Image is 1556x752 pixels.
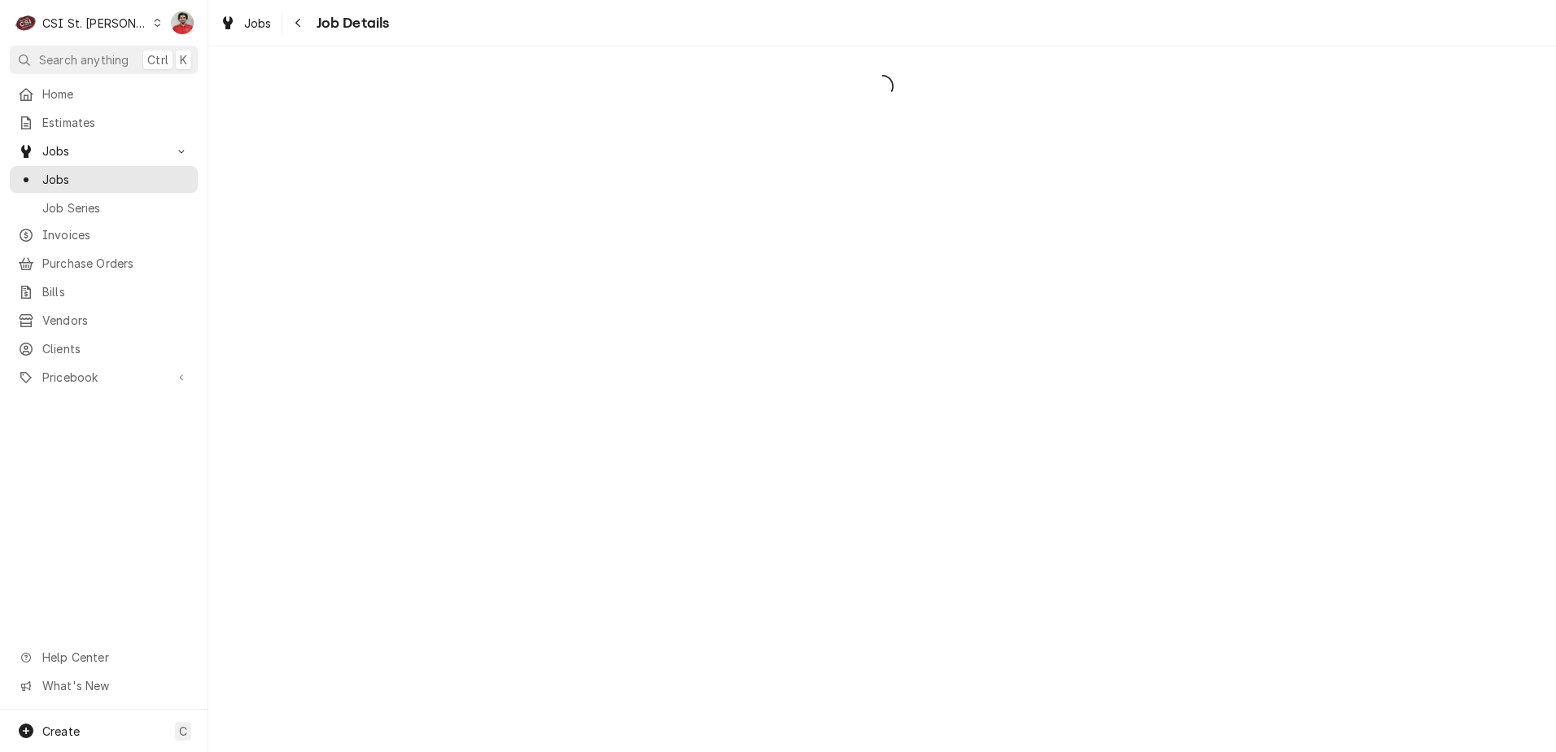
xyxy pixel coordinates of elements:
a: Invoices [10,221,198,248]
a: Estimates [10,109,198,136]
a: Jobs [10,166,198,193]
span: Invoices [42,226,190,243]
span: Loading... [208,69,1556,103]
a: Purchase Orders [10,250,198,277]
span: Jobs [244,15,272,32]
span: Home [42,85,190,103]
span: Job Details [312,12,390,34]
a: Home [10,81,198,107]
div: CSI St. [PERSON_NAME] [42,15,148,32]
span: Create [42,724,80,738]
span: Vendors [42,312,190,329]
span: What's New [42,677,188,694]
span: Estimates [42,114,190,131]
span: Purchase Orders [42,255,190,272]
span: Help Center [42,649,188,666]
a: Go to Pricebook [10,364,198,391]
span: Search anything [39,51,129,68]
span: Clients [42,340,190,357]
a: Clients [10,335,198,362]
a: Go to Help Center [10,644,198,671]
a: Jobs [213,10,278,37]
span: Bills [42,283,190,300]
a: Job Series [10,195,198,221]
span: Ctrl [147,51,168,68]
span: K [180,51,187,68]
span: Jobs [42,142,165,160]
a: Go to Jobs [10,138,198,164]
div: NF [171,11,194,34]
span: Pricebook [42,369,165,386]
a: Bills [10,278,198,305]
a: Go to What's New [10,672,198,699]
div: CSI St. Louis's Avatar [15,11,37,34]
span: C [179,723,187,740]
button: Search anythingCtrlK [10,46,198,74]
span: Jobs [42,171,190,188]
a: Vendors [10,307,198,334]
button: Navigate back [286,10,312,36]
div: Nicholas Faubert's Avatar [171,11,194,34]
span: Job Series [42,199,190,216]
div: C [15,11,37,34]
